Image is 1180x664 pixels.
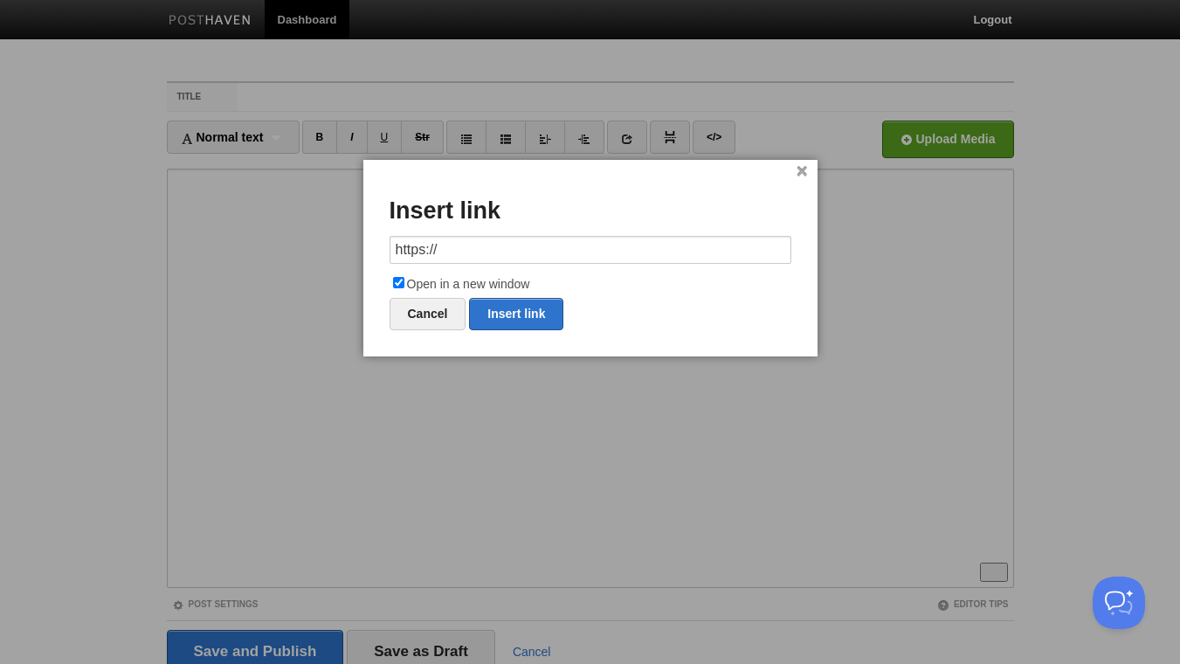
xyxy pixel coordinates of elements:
[390,198,791,225] h3: Insert link
[797,167,808,176] a: ×
[393,277,404,288] input: Open in a new window
[469,298,563,330] a: Insert link
[390,298,466,330] a: Cancel
[1093,577,1145,629] iframe: Help Scout Beacon - Open
[390,274,791,295] label: Open in a new window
